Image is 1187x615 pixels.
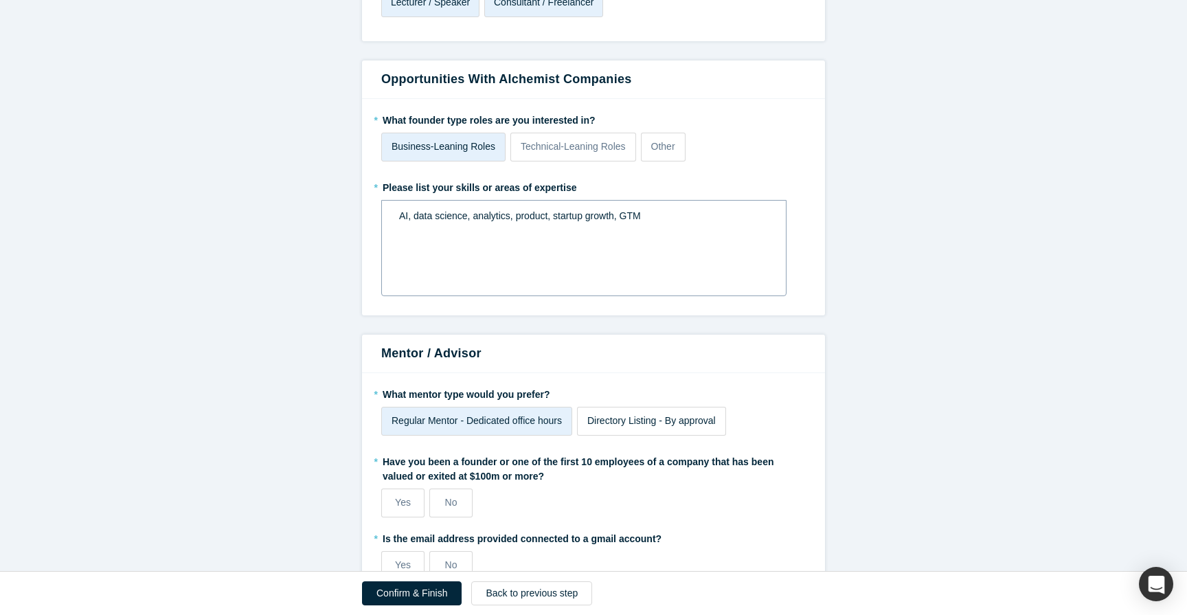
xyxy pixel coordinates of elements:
[362,581,462,605] button: Confirm & Finish
[381,450,806,484] label: Have you been a founder or one of the first 10 employees of a company that has been valued or exi...
[445,559,457,570] span: No
[391,205,778,227] div: rdw-editor
[651,139,675,154] p: Other
[381,383,806,402] label: What mentor type would you prefer?
[381,200,787,296] div: rdw-wrapper
[445,497,457,508] span: No
[395,497,411,508] span: Yes
[381,176,806,195] label: Please list your skills or areas of expertise
[392,415,562,426] span: Regular Mentor - Dedicated office hours
[381,70,806,89] h3: Opportunities with Alchemist companies
[521,139,626,154] p: Technical-Leaning Roles
[381,344,806,363] h3: Mentor / Advisor
[392,139,495,154] p: Business-Leaning Roles
[587,415,716,426] span: Directory Listing - By approval
[381,109,806,128] label: What founder type roles are you interested in?
[395,559,411,570] span: Yes
[381,527,806,546] label: Is the email address provided connected to a gmail account?
[399,210,641,221] span: AI, data science, analytics, product, startup growth, GTM
[471,581,592,605] button: Back to previous step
